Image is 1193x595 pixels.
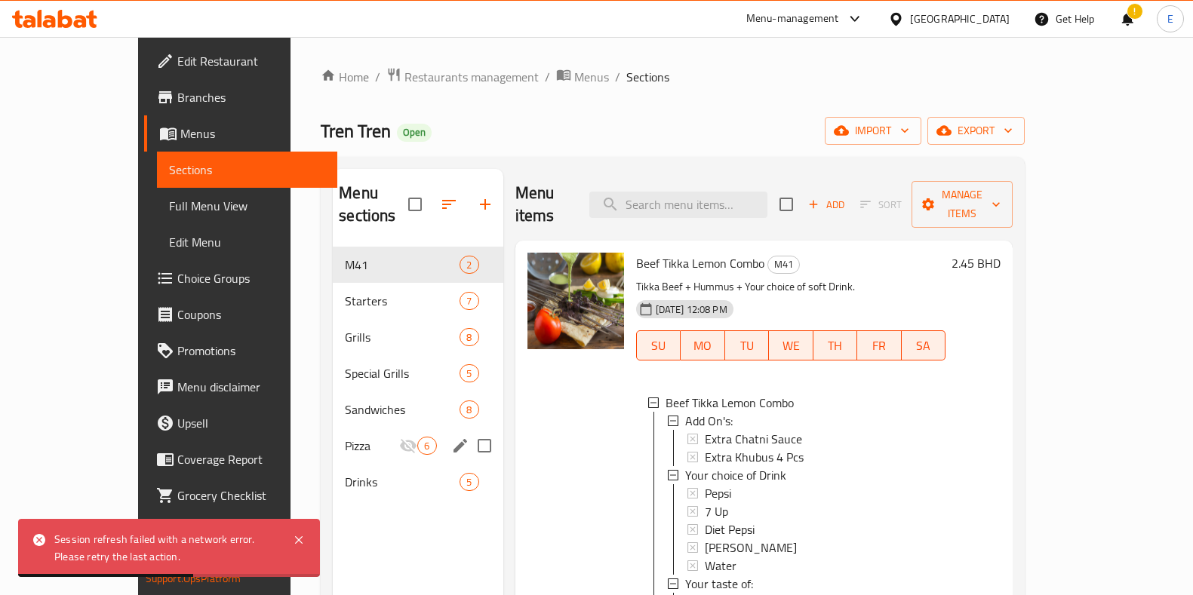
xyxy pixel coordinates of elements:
button: FR [857,330,902,360]
div: Menu-management [746,10,839,28]
span: Sections [626,68,669,86]
span: Your taste of: [685,575,753,593]
span: Extra Khubus 4 Pcs [705,448,804,466]
a: Coverage Report [144,441,337,477]
span: Beef Tikka Lemon Combo [636,252,764,274]
div: Special Grills5 [333,355,503,391]
li: / [615,68,620,86]
span: Drinks [345,473,460,491]
span: Grocery Checklist [177,486,325,505]
div: items [460,292,478,310]
span: Menus [180,124,325,143]
a: Restaurants management [386,67,539,87]
span: TU [731,335,764,357]
span: Diet Pepsi [705,520,755,538]
span: Coupons [177,305,325,324]
span: Add [806,196,847,213]
a: Grocery Checklist [144,477,337,514]
button: Add [802,193,850,216]
span: Coverage Report [177,450,325,468]
span: MO [687,335,719,357]
span: 7 Up [705,502,728,520]
a: Menus [556,67,609,87]
span: WE [775,335,807,357]
span: Manage items [924,186,1001,223]
button: Manage items [912,181,1013,228]
span: Promotions [177,342,325,360]
img: Beef Tikka Lemon Combo [527,253,624,349]
span: 8 [460,330,478,345]
li: / [375,68,380,86]
span: Grills [345,328,460,346]
span: 5 [460,475,478,489]
span: [DATE] 12:08 PM [650,302,733,317]
a: Coupons [144,296,337,333]
span: Choice Groups [177,269,325,287]
div: items [460,364,478,382]
div: [GEOGRAPHIC_DATA] [910,11,1010,27]
h6: 2.45 BHD [952,253,1001,274]
div: M41 [767,256,800,274]
a: Branches [144,79,337,115]
span: Pepsi [705,484,731,502]
span: Edit Menu [169,233,325,251]
a: Full Menu View [157,188,337,224]
a: Edit Restaurant [144,43,337,79]
h2: Menu sections [339,182,407,227]
span: TH [819,335,852,357]
button: SU [636,330,681,360]
div: Starters7 [333,283,503,319]
span: Beef Tikka Lemon Combo [666,394,794,412]
a: Home [321,68,369,86]
p: Tikka Beef + Hummus + Your choice of soft Drink. [636,278,946,296]
span: Upsell [177,414,325,432]
a: Sections [157,152,337,188]
span: Extra Chatni Sauce [705,430,802,448]
span: Your choice of Drink [685,466,786,484]
button: Add section [467,186,503,222]
span: 5 [460,367,478,381]
a: Choice Groups [144,260,337,296]
button: MO [681,330,725,360]
span: Starters [345,292,460,310]
span: Pizza [345,437,399,455]
nav: Menu sections [333,241,503,506]
span: Special Grills [345,364,460,382]
a: Promotions [144,333,337,369]
span: Restaurants management [404,68,539,86]
button: export [927,117,1025,145]
a: Support.OpsPlatform [146,569,241,588]
div: M412 [333,247,503,283]
span: Select section [770,189,802,220]
span: M41 [768,256,799,273]
div: Grills8 [333,319,503,355]
span: M41 [345,256,460,274]
button: TH [813,330,858,360]
div: Drinks5 [333,464,503,500]
span: 2 [460,258,478,272]
button: TU [725,330,770,360]
button: edit [449,434,472,457]
span: Add item [802,193,850,216]
div: Open [397,124,432,142]
span: import [837,121,909,140]
button: WE [769,330,813,360]
span: Sections [169,161,325,179]
span: Menu disclaimer [177,378,325,396]
span: Full Menu View [169,197,325,215]
span: Sandwiches [345,400,460,419]
input: search [589,192,767,218]
div: Session refresh failed with a network error. Please retry the last action. [54,531,278,565]
span: Sort sections [431,186,467,222]
span: SU [643,335,675,357]
div: items [460,400,478,419]
nav: breadcrumb [321,67,1025,87]
div: items [460,256,478,274]
span: Select section first [850,193,912,216]
span: 8 [460,403,478,417]
span: 6 [418,439,435,453]
span: Branches [177,88,325,106]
